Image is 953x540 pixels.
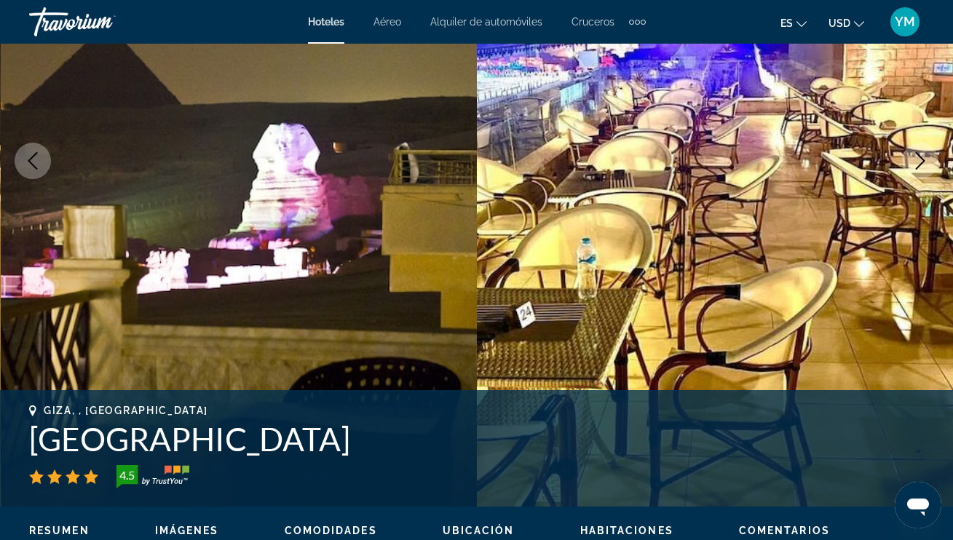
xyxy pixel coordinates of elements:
span: Comentarios [739,525,830,536]
span: Imágenes [155,525,219,536]
a: Cruceros [572,16,614,28]
button: Change language [780,12,807,33]
button: Ubicación [443,524,515,537]
a: Travorium [29,3,175,41]
span: Resumen [29,525,90,536]
span: Ubicación [443,525,515,536]
button: Extra navigation items [629,10,646,33]
a: Alquiler de automóviles [430,16,542,28]
a: Aéreo [373,16,401,28]
iframe: Botón para iniciar la ventana de mensajería [895,482,941,528]
span: YM [895,15,915,29]
button: Comodidades [285,524,377,537]
h1: [GEOGRAPHIC_DATA] [29,420,924,458]
span: es [780,17,793,29]
a: Hoteles [308,16,344,28]
span: USD [829,17,850,29]
button: Next image [902,143,938,179]
button: User Menu [886,7,924,37]
span: Comodidades [285,525,377,536]
img: TrustYou guest rating badge [116,465,189,488]
button: Previous image [15,143,51,179]
div: 4.5 [112,466,141,484]
button: Comentarios [739,524,830,537]
button: Habitaciones [580,524,673,537]
span: Habitaciones [580,525,673,536]
span: Giza, , [GEOGRAPHIC_DATA] [44,405,208,416]
button: Imágenes [155,524,219,537]
button: Resumen [29,524,90,537]
button: Change currency [829,12,864,33]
